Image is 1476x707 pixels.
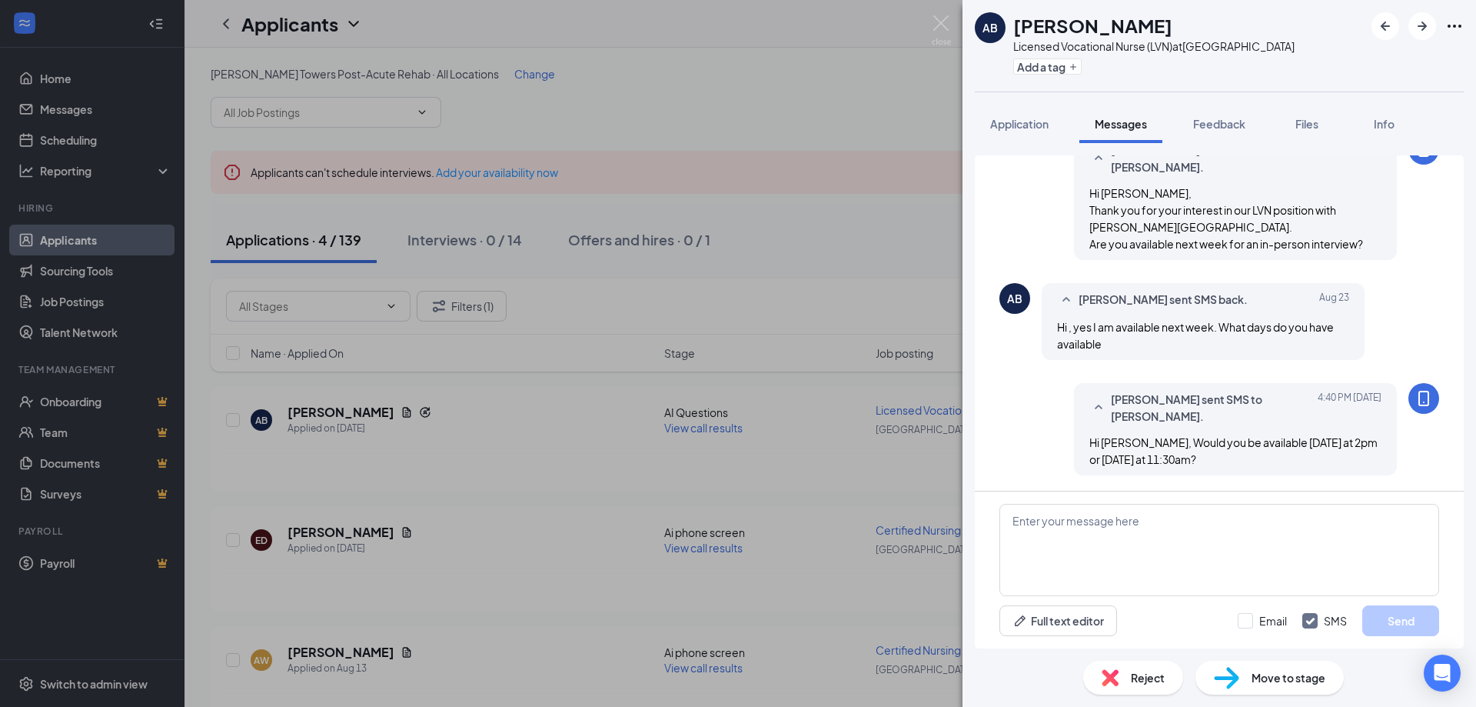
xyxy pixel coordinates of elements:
[1252,669,1325,686] span: Move to stage
[1295,117,1318,131] span: Files
[1413,17,1431,35] svg: ArrowRight
[1445,17,1464,35] svg: Ellipses
[1089,435,1378,466] span: Hi [PERSON_NAME], Would you be available [DATE] at 2pm or [DATE] at 11:30am?
[982,20,998,35] div: AB
[1079,291,1248,309] span: [PERSON_NAME] sent SMS back.
[1414,389,1433,408] svg: MobileSms
[1376,17,1395,35] svg: ArrowLeftNew
[1089,186,1363,251] span: Hi [PERSON_NAME], Thank you for your interest in our LVN position with [PERSON_NAME][GEOGRAPHIC_D...
[1069,62,1078,72] svg: Plus
[1408,12,1436,40] button: ArrowRight
[1111,391,1312,425] span: [PERSON_NAME] sent SMS to [PERSON_NAME].
[1057,291,1075,309] svg: SmallChevronUp
[999,605,1117,636] button: Full text editorPen
[1374,117,1395,131] span: Info
[1095,117,1147,131] span: Messages
[1362,605,1439,636] button: Send
[1318,391,1381,425] span: [DATE] 4:40 PM
[1111,142,1312,175] span: [PERSON_NAME] sent SMS to [PERSON_NAME].
[1089,149,1108,168] svg: SmallChevronUp
[1193,117,1245,131] span: Feedback
[1013,12,1172,38] h1: [PERSON_NAME]
[1131,669,1165,686] span: Reject
[1424,655,1461,692] div: Open Intercom Messenger
[1013,58,1082,75] button: PlusAdd a tag
[1371,12,1399,40] button: ArrowLeftNew
[1353,142,1381,175] span: [DATE]
[1013,38,1295,54] div: Licensed Vocational Nurse (LVN) at [GEOGRAPHIC_DATA]
[990,117,1049,131] span: Application
[1319,291,1349,309] span: Aug 23
[1057,320,1334,351] span: Hi , yes I am available next week. What days do you have available
[1089,399,1108,417] svg: SmallChevronUp
[1007,291,1022,306] div: AB
[1012,613,1028,629] svg: Pen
